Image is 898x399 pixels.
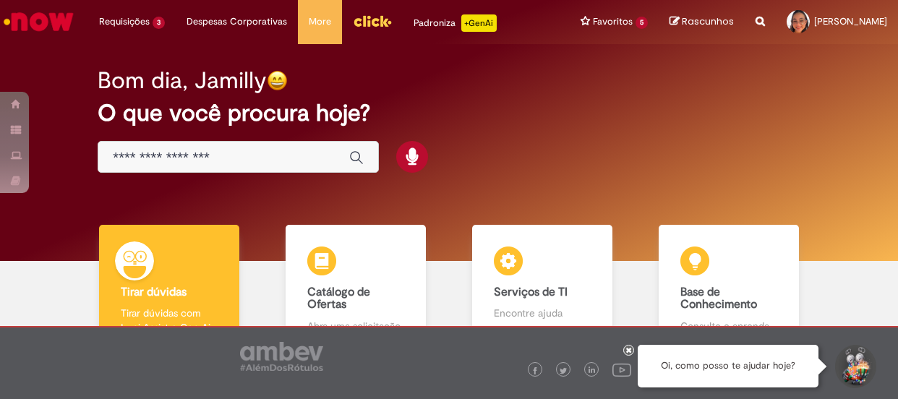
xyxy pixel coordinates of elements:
[494,306,590,320] p: Encontre ajuda
[612,360,631,379] img: logo_footer_youtube.png
[1,7,76,36] img: ServiceNow
[461,14,497,32] p: +GenAi
[636,225,822,350] a: Base de Conhecimento Consulte e aprenda
[76,225,262,350] a: Tirar dúvidas Tirar dúvidas com Lupi Assist e Gen Ai
[636,17,648,29] span: 5
[121,285,187,299] b: Tirar dúvidas
[121,306,217,335] p: Tirar dúvidas com Lupi Assist e Gen Ai
[814,15,887,27] span: [PERSON_NAME]
[99,14,150,29] span: Requisições
[307,319,403,333] p: Abra uma solicitação
[680,285,757,312] b: Base de Conhecimento
[833,345,876,388] button: Iniciar Conversa de Suporte
[153,17,165,29] span: 3
[670,15,734,29] a: Rascunhos
[680,319,777,333] p: Consulte e aprenda
[589,366,596,375] img: logo_footer_linkedin.png
[98,68,267,93] h2: Bom dia, Jamilly
[262,225,449,350] a: Catálogo de Ofertas Abra uma solicitação
[307,285,370,312] b: Catálogo de Ofertas
[309,14,331,29] span: More
[560,367,567,374] img: logo_footer_twitter.png
[240,342,323,371] img: logo_footer_ambev_rotulo_gray.png
[353,10,392,32] img: click_logo_yellow_360x200.png
[98,100,800,126] h2: O que você procura hoje?
[682,14,734,28] span: Rascunhos
[531,367,539,374] img: logo_footer_facebook.png
[414,14,497,32] div: Padroniza
[593,14,633,29] span: Favoritos
[449,225,636,350] a: Serviços de TI Encontre ajuda
[267,70,288,91] img: happy-face.png
[187,14,287,29] span: Despesas Corporativas
[494,285,568,299] b: Serviços de TI
[638,345,818,387] div: Oi, como posso te ajudar hoje?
